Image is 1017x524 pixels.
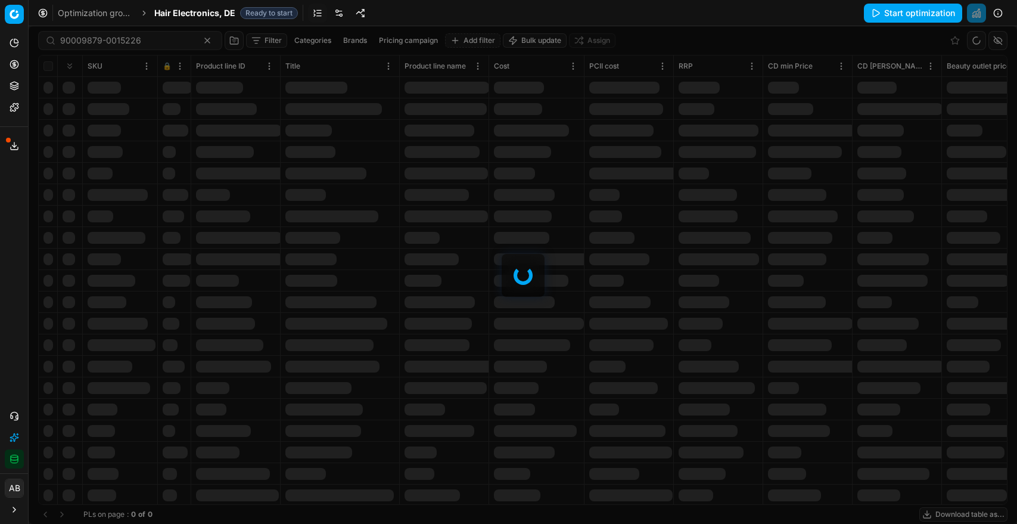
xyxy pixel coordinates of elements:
[154,7,235,19] span: Hair Electronics, DE
[58,7,134,19] a: Optimization groups
[5,479,23,497] span: AB
[864,4,962,23] button: Start optimization
[154,7,298,19] span: Hair Electronics, DEReady to start
[58,7,298,19] nav: breadcrumb
[5,479,24,498] button: AB
[240,7,298,19] span: Ready to start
